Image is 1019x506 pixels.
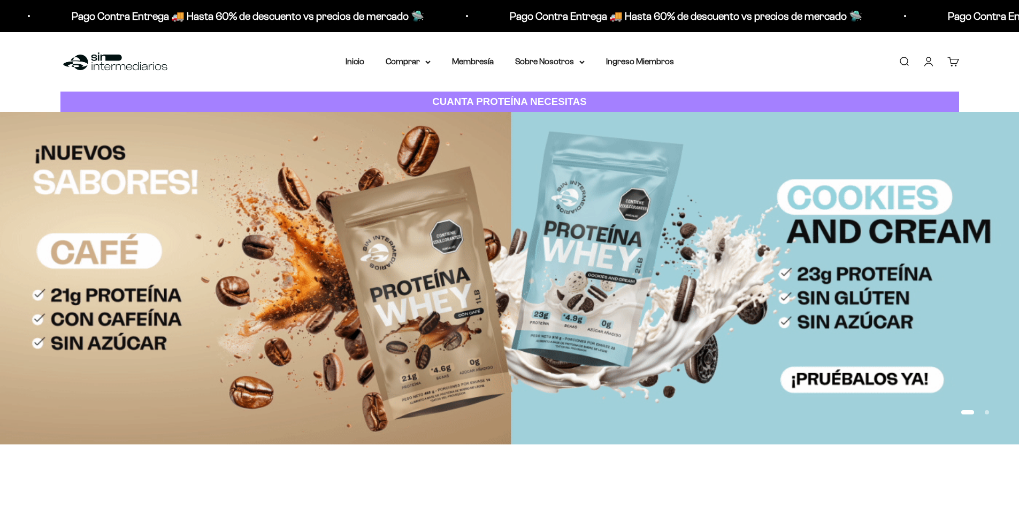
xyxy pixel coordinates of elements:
[60,92,959,112] a: CUANTA PROTEÍNA NECESITAS
[69,7,422,25] p: Pago Contra Entrega 🚚 Hasta 60% de descuento vs precios de mercado 🛸
[507,7,860,25] p: Pago Contra Entrega 🚚 Hasta 60% de descuento vs precios de mercado 🛸
[452,57,494,66] a: Membresía
[432,96,587,107] strong: CUANTA PROTEÍNA NECESITAS
[515,55,585,69] summary: Sobre Nosotros
[346,57,364,66] a: Inicio
[386,55,431,69] summary: Comprar
[606,57,674,66] a: Ingreso Miembros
